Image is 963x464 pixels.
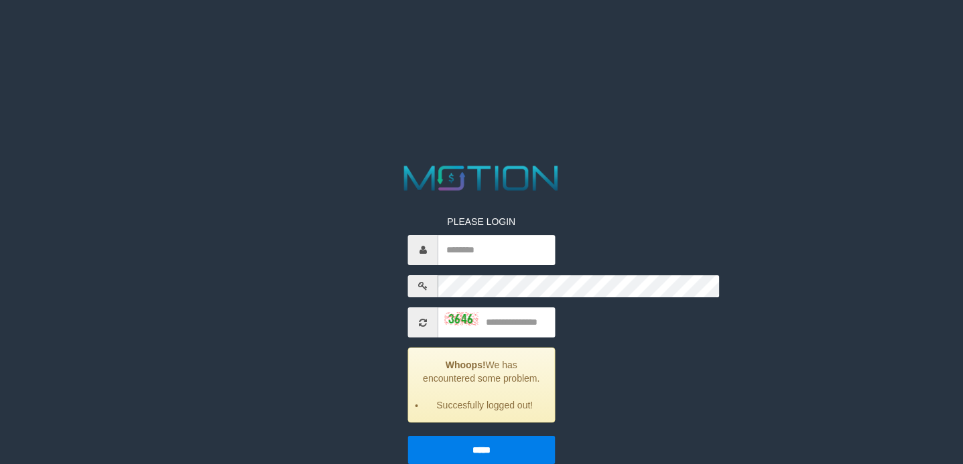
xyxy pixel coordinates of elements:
img: captcha [445,312,478,325]
img: MOTION_logo.png [397,161,566,195]
strong: Whoops! [446,360,486,371]
div: We has encountered some problem. [408,348,556,423]
p: PLEASE LOGIN [408,215,556,228]
li: Succesfully logged out! [426,399,545,412]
